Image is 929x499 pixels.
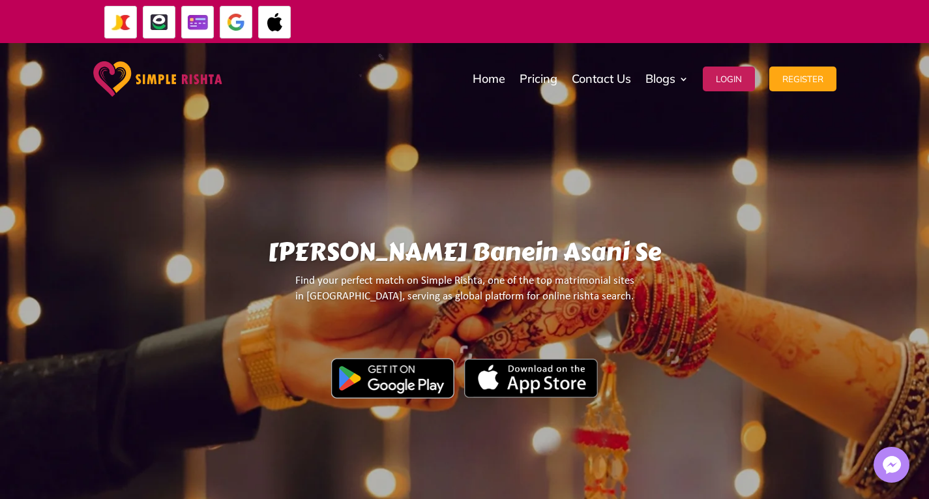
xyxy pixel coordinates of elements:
[121,273,808,316] p: Find your perfect match on Simple Rishta, one of the top matrimonial sites in [GEOGRAPHIC_DATA], ...
[520,46,557,112] a: Pricing
[645,46,688,112] a: Blogs
[579,10,606,33] strong: جاز کیش
[121,237,808,273] h1: [PERSON_NAME] Banein Asani Se
[703,67,755,91] button: Login
[879,452,905,478] img: Messenger
[572,46,631,112] a: Contact Us
[769,67,836,91] button: Register
[331,358,454,399] img: Google Play
[331,14,893,29] div: ایپ میں پیمنٹ صرف گوگل پے اور ایپل پے کے ذریعے ممکن ہے۔ ، یا کریڈٹ کارڈ کے ذریعے ویب سائٹ پر ہوگی۔
[703,46,755,112] a: Login
[547,10,576,33] strong: ایزی پیسہ
[769,46,836,112] a: Register
[473,46,505,112] a: Home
